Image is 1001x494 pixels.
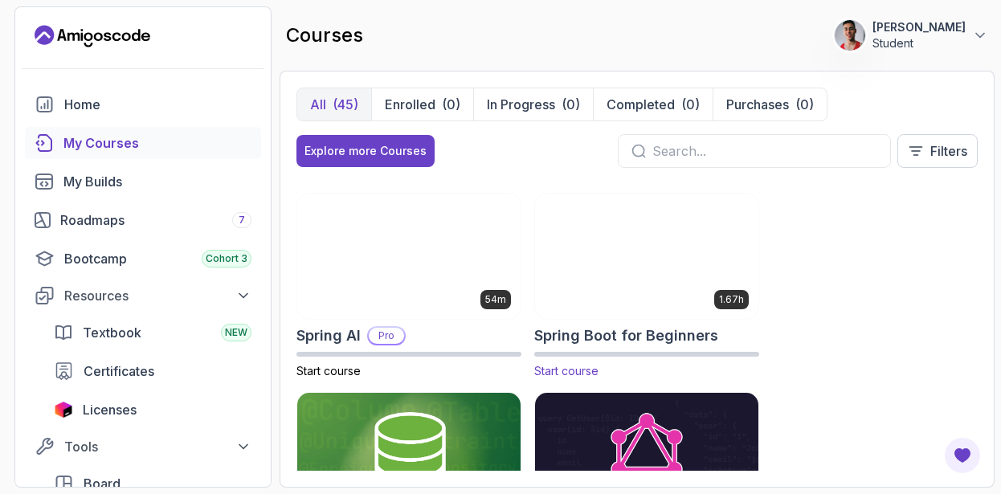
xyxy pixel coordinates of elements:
a: home [25,88,261,120]
img: Spring AI card [297,194,521,319]
button: Open Feedback Button [943,436,982,475]
div: My Courses [63,133,251,153]
div: My Builds [63,172,251,191]
button: Tools [25,432,261,461]
div: Roadmaps [60,210,251,230]
h2: Spring Boot for Beginners [534,325,718,347]
p: Filters [930,141,967,161]
button: Purchases(0) [713,88,827,120]
span: Cohort 3 [206,252,247,265]
p: Completed [607,95,675,114]
span: Start course [534,364,599,378]
button: Filters [897,134,978,168]
span: Licenses [83,400,137,419]
input: Search... [652,141,877,161]
div: (0) [562,95,580,114]
div: Bootcamp [64,249,251,268]
a: courses [25,127,261,159]
div: Resources [64,286,251,305]
a: builds [25,165,261,198]
a: roadmaps [25,204,261,236]
p: [PERSON_NAME] [872,19,966,35]
img: Spring Boot for Beginners card [529,190,764,321]
h2: courses [286,22,363,48]
button: All(45) [297,88,371,120]
button: Completed(0) [593,88,713,120]
div: Tools [64,437,251,456]
div: (0) [681,95,700,114]
div: (0) [442,95,460,114]
div: (0) [795,95,814,114]
p: Student [872,35,966,51]
h2: Spring AI [296,325,361,347]
button: Explore more Courses [296,135,435,167]
span: NEW [225,326,247,339]
a: bootcamp [25,243,261,275]
a: textbook [44,316,261,349]
button: In Progress(0) [473,88,593,120]
p: In Progress [487,95,555,114]
span: Board [84,474,121,493]
span: Certificates [84,361,154,381]
button: user profile image[PERSON_NAME]Student [834,19,988,51]
img: jetbrains icon [54,402,73,418]
div: Home [64,95,251,114]
span: Start course [296,364,361,378]
p: Enrolled [385,95,435,114]
a: licenses [44,394,261,426]
div: (45) [333,95,358,114]
p: Pro [369,328,404,344]
img: user profile image [835,20,865,51]
div: Explore more Courses [304,143,427,159]
p: All [310,95,326,114]
span: Textbook [83,323,141,342]
a: Landing page [35,23,150,49]
p: 54m [485,293,506,306]
span: 7 [239,214,245,227]
p: Purchases [726,95,789,114]
a: certificates [44,355,261,387]
p: 1.67h [719,293,744,306]
button: Enrolled(0) [371,88,473,120]
button: Resources [25,281,261,310]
